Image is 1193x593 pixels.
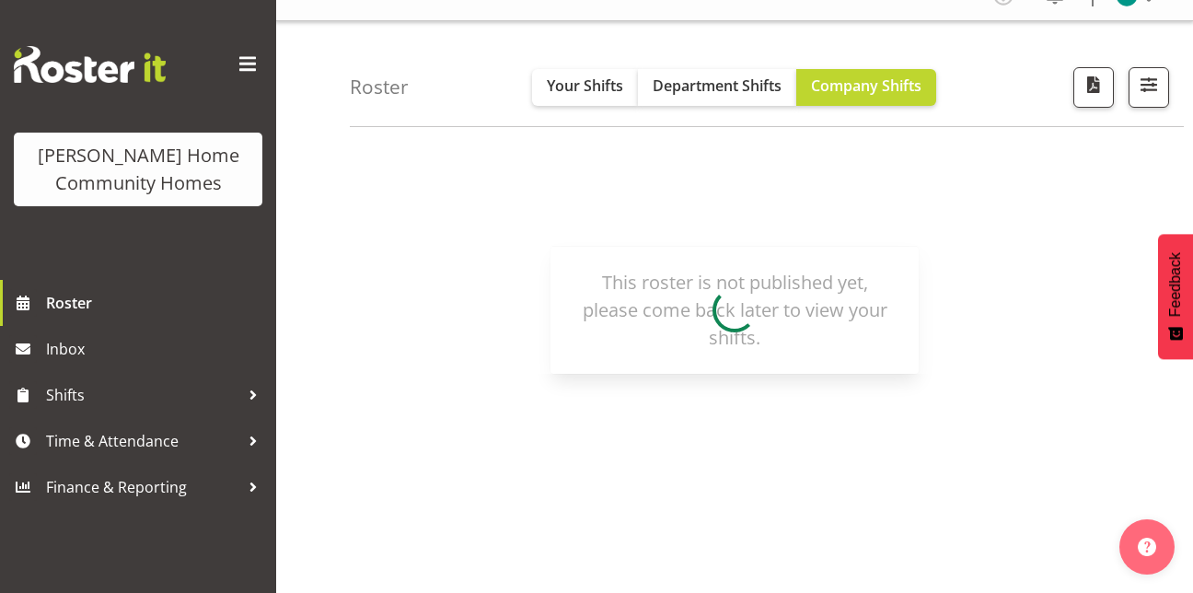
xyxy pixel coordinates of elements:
[1167,252,1184,317] span: Feedback
[46,381,239,409] span: Shifts
[1138,538,1156,556] img: help-xxl-2.png
[350,76,409,98] h4: Roster
[46,473,239,501] span: Finance & Reporting
[811,76,921,96] span: Company Shifts
[1158,234,1193,359] button: Feedback - Show survey
[46,335,267,363] span: Inbox
[796,69,936,106] button: Company Shifts
[46,427,239,455] span: Time & Attendance
[1129,67,1169,108] button: Filter Shifts
[638,69,796,106] button: Department Shifts
[1073,67,1114,108] button: Download a PDF of the roster according to the set date range.
[653,76,782,96] span: Department Shifts
[532,69,638,106] button: Your Shifts
[547,76,623,96] span: Your Shifts
[14,46,166,83] img: Rosterit website logo
[46,289,267,317] span: Roster
[32,142,244,197] div: [PERSON_NAME] Home Community Homes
